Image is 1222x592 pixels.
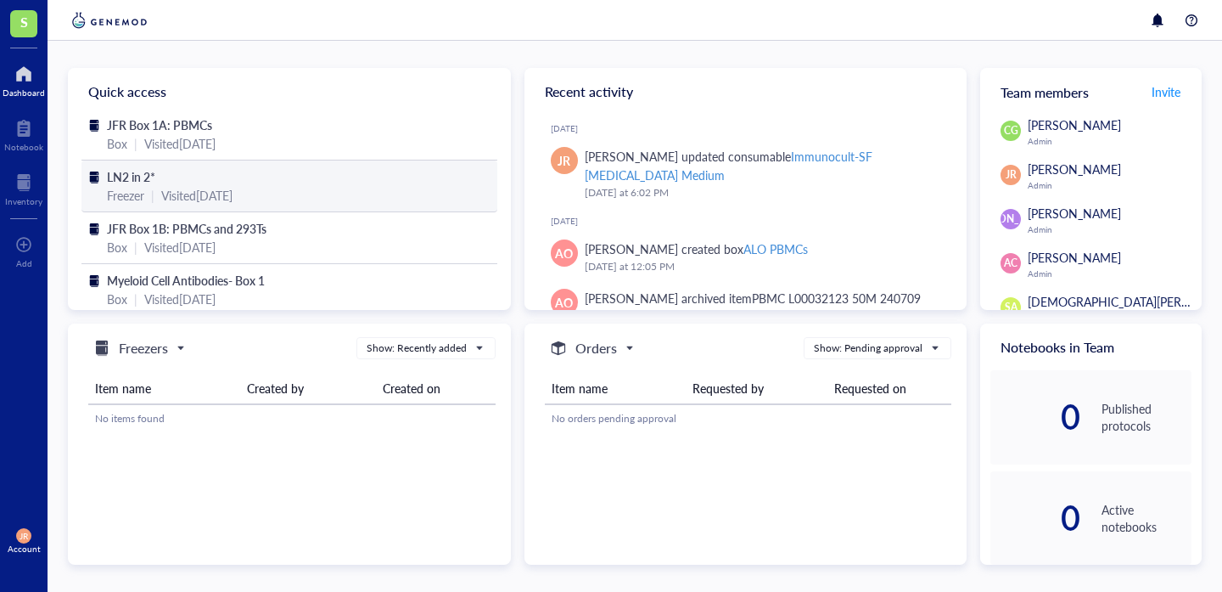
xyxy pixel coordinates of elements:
[1028,116,1121,133] span: [PERSON_NAME]
[1028,268,1191,279] div: Admin
[119,338,168,358] h5: Freezers
[980,324,1202,371] div: Notebooks in Team
[558,151,570,170] span: JR
[151,186,154,205] div: |
[367,341,467,356] div: Show: Recently added
[107,238,127,257] div: Box
[4,115,43,152] a: Notebook
[1028,205,1121,222] span: [PERSON_NAME]
[1005,300,1017,315] span: SA
[585,240,808,258] div: [PERSON_NAME] created box
[1028,161,1121,178] span: [PERSON_NAME]
[144,290,216,308] div: Visited [DATE]
[107,116,212,133] span: JFR Box 1A: PBMCs
[376,373,496,404] th: Created on
[538,233,954,282] a: AO[PERSON_NAME] created boxALO PBMCs[DATE] at 12:05 PM
[68,68,511,116] div: Quick access
[980,68,1202,116] div: Team members
[3,87,45,98] div: Dashboard
[585,147,940,184] div: [PERSON_NAME] updated consumable
[144,238,216,257] div: Visited [DATE]
[1028,224,1191,234] div: Admin
[575,338,617,358] h5: Orders
[134,290,137,308] div: |
[1028,249,1121,266] span: [PERSON_NAME]
[545,373,687,404] th: Item name
[4,142,43,152] div: Notebook
[107,290,127,308] div: Box
[1006,167,1017,183] span: JR
[20,11,28,32] span: S
[970,211,1052,227] span: [PERSON_NAME]
[134,238,137,257] div: |
[552,411,945,426] div: No orders pending approval
[1101,501,1191,535] div: Active notebooks
[585,184,940,201] div: [DATE] at 6:02 PM
[95,411,489,426] div: No items found
[1004,123,1018,138] span: CG
[107,220,266,237] span: JFR Box 1B: PBMCs and 293Ts
[107,186,144,205] div: Freezer
[240,373,376,404] th: Created by
[814,341,922,356] div: Show: Pending approval
[551,123,954,133] div: [DATE]
[68,10,151,31] img: genemod-logo
[3,60,45,98] a: Dashboard
[107,272,265,289] span: Myeloid Cell Antibodies- Box 1
[161,186,233,205] div: Visited [DATE]
[107,168,155,185] span: LN2 in 2*
[538,140,954,208] a: JR[PERSON_NAME] updated consumableImmunocult-SF [MEDICAL_DATA] Medium[DATE] at 6:02 PM
[5,169,42,206] a: Inventory
[585,258,940,275] div: [DATE] at 12:05 PM
[524,68,967,116] div: Recent activity
[20,531,28,541] span: JR
[16,258,32,268] div: Add
[1101,400,1191,434] div: Published protocols
[107,134,127,153] div: Box
[990,505,1080,532] div: 0
[1151,78,1181,105] button: Invite
[1028,180,1191,190] div: Admin
[88,373,240,404] th: Item name
[5,196,42,206] div: Inventory
[8,544,41,554] div: Account
[1152,83,1180,100] span: Invite
[743,240,808,257] div: ALO PBMCs
[555,244,573,262] span: AO
[990,403,1080,431] div: 0
[551,216,954,226] div: [DATE]
[1028,136,1191,146] div: Admin
[686,373,827,404] th: Requested by
[827,373,951,404] th: Requested on
[1004,256,1017,271] span: AC
[144,134,216,153] div: Visited [DATE]
[134,134,137,153] div: |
